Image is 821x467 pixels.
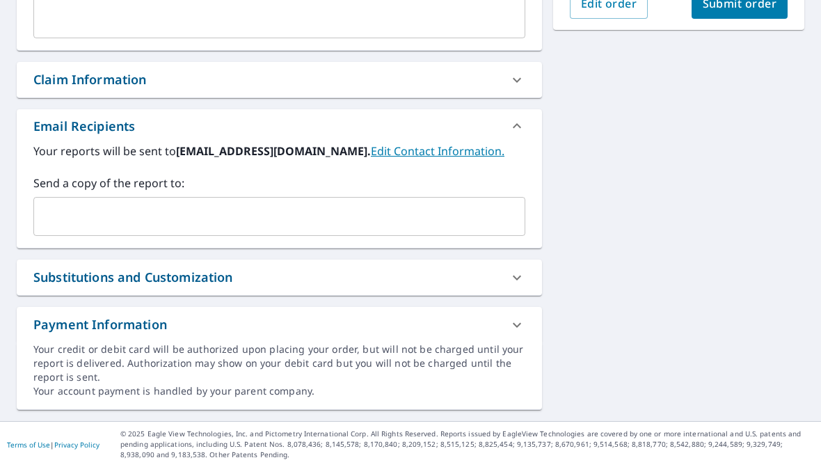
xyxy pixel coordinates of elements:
p: | [7,441,99,449]
div: Email Recipients [17,109,542,143]
div: Substitutions and Customization [33,268,233,287]
div: Claim Information [33,70,147,89]
div: Email Recipients [33,117,135,136]
a: EditContactInfo [371,143,504,159]
div: Substitutions and Customization [17,260,542,295]
a: Terms of Use [7,440,50,450]
div: Your credit or debit card will be authorized upon placing your order, but will not be charged unt... [33,342,525,384]
b: [EMAIL_ADDRESS][DOMAIN_NAME]. [176,143,371,159]
a: Privacy Policy [54,440,99,450]
div: Claim Information [17,62,542,97]
div: Your account payment is handled by your parent company. [33,384,525,398]
div: Payment Information [33,315,167,334]
label: Your reports will be sent to [33,143,525,159]
div: Payment Information [17,307,542,342]
p: © 2025 Eagle View Technologies, Inc. and Pictometry International Corp. All Rights Reserved. Repo... [120,429,814,460]
label: Send a copy of the report to: [33,175,525,191]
